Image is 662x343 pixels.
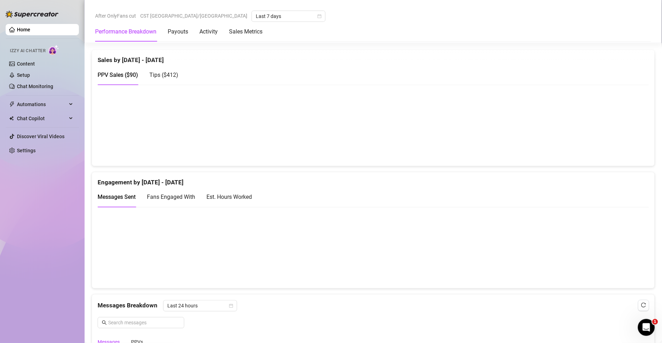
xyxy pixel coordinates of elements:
[17,148,36,153] a: Settings
[98,194,136,201] span: Messages Sent
[17,134,64,139] a: Discover Viral Videos
[229,304,233,308] span: calendar
[206,193,252,202] div: Est. Hours Worked
[9,102,15,107] span: thunderbolt
[229,27,262,36] div: Sales Metrics
[652,319,658,325] span: 1
[95,27,156,36] div: Performance Breakdown
[17,99,67,110] span: Automations
[98,72,138,79] span: PPV Sales ( $90 )
[10,48,45,54] span: Izzy AI Chatter
[147,194,195,201] span: Fans Engaged With
[17,84,53,89] a: Chat Monitoring
[167,301,233,311] span: Last 24 hours
[17,113,67,124] span: Chat Copilot
[102,320,107,325] span: search
[168,27,188,36] div: Payouts
[9,116,14,121] img: Chat Copilot
[140,11,247,21] span: CST [GEOGRAPHIC_DATA]/[GEOGRAPHIC_DATA]
[256,11,321,22] span: Last 7 days
[98,300,649,312] div: Messages Breakdown
[95,11,136,21] span: After OnlyFans cut
[98,50,649,65] div: Sales by [DATE] - [DATE]
[149,72,178,79] span: Tips ( $412 )
[17,27,30,32] a: Home
[317,14,322,18] span: calendar
[638,319,655,336] iframe: Intercom live chat
[98,172,649,188] div: Engagement by [DATE] - [DATE]
[199,27,218,36] div: Activity
[6,11,58,18] img: logo-BBDzfeDw.svg
[108,319,180,327] input: Search messages
[17,72,30,78] a: Setup
[17,61,35,67] a: Content
[641,303,646,308] span: reload
[48,45,59,55] img: AI Chatter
